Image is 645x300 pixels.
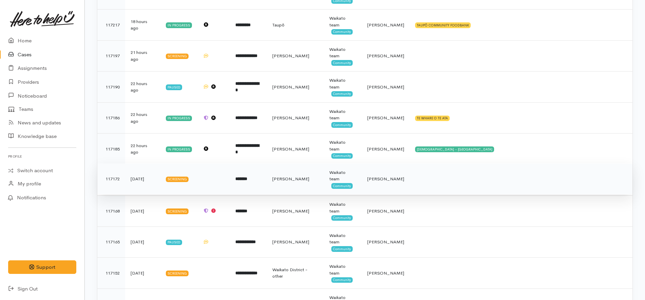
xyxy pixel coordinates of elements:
[125,163,160,195] td: [DATE]
[331,122,353,127] span: Community
[97,196,125,227] td: 117168
[272,22,285,28] span: Taupō
[97,134,125,165] td: 117185
[331,29,353,35] span: Community
[272,239,309,245] span: [PERSON_NAME]
[367,208,404,214] span: [PERSON_NAME]
[331,183,353,188] span: Community
[166,84,182,90] div: Paused
[166,22,192,28] div: In progress
[272,115,309,121] span: [PERSON_NAME]
[8,260,76,274] button: Support
[331,215,353,221] span: Community
[166,177,189,182] div: Screening
[329,77,356,90] div: Waikato team
[166,146,192,152] div: In progress
[97,9,125,41] td: 117217
[272,146,309,152] span: [PERSON_NAME]
[97,163,125,195] td: 117172
[272,208,309,214] span: [PERSON_NAME]
[331,246,353,252] span: Community
[329,15,356,28] div: Waikato team
[415,22,471,28] div: TAUPŌ COMMUNITY FOODBANK
[415,146,494,152] div: [DEMOGRAPHIC_DATA] - [GEOGRAPHIC_DATA]
[367,53,404,59] span: [PERSON_NAME]
[367,239,404,245] span: [PERSON_NAME]
[125,9,160,41] td: 18 hours ago
[166,240,182,245] div: Paused
[329,263,356,276] div: Waikato team
[166,271,189,276] div: Screening
[97,40,125,72] td: 117197
[125,226,160,258] td: [DATE]
[97,258,125,289] td: 117152
[272,176,309,182] span: [PERSON_NAME]
[8,152,76,161] h6: Profile
[125,102,160,134] td: 22 hours ago
[272,267,308,279] span: Waikato District - other
[329,201,356,214] div: Waikato team
[329,169,356,182] div: Waikato team
[329,232,356,245] div: Waikato team
[367,115,404,121] span: [PERSON_NAME]
[272,53,309,59] span: [PERSON_NAME]
[329,46,356,59] div: Waikato team
[97,102,125,134] td: 117186
[367,270,404,276] span: [PERSON_NAME]
[166,116,192,121] div: In progress
[331,153,353,159] span: Community
[331,277,353,283] span: Community
[97,226,125,258] td: 117165
[331,60,353,65] span: Community
[125,134,160,165] td: 22 hours ago
[329,108,356,121] div: Waikato team
[125,40,160,72] td: 21 hours ago
[367,84,404,90] span: [PERSON_NAME]
[331,91,353,97] span: Community
[125,196,160,227] td: [DATE]
[329,139,356,152] div: Waikato team
[125,258,160,289] td: [DATE]
[415,116,450,121] div: TE WHARE O TE ATA
[97,72,125,103] td: 117190
[272,84,309,90] span: [PERSON_NAME]
[125,72,160,103] td: 22 hours ago
[367,176,404,182] span: [PERSON_NAME]
[166,208,189,214] div: Screening
[166,54,189,59] div: Screening
[367,22,404,28] span: [PERSON_NAME]
[367,146,404,152] span: [PERSON_NAME]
